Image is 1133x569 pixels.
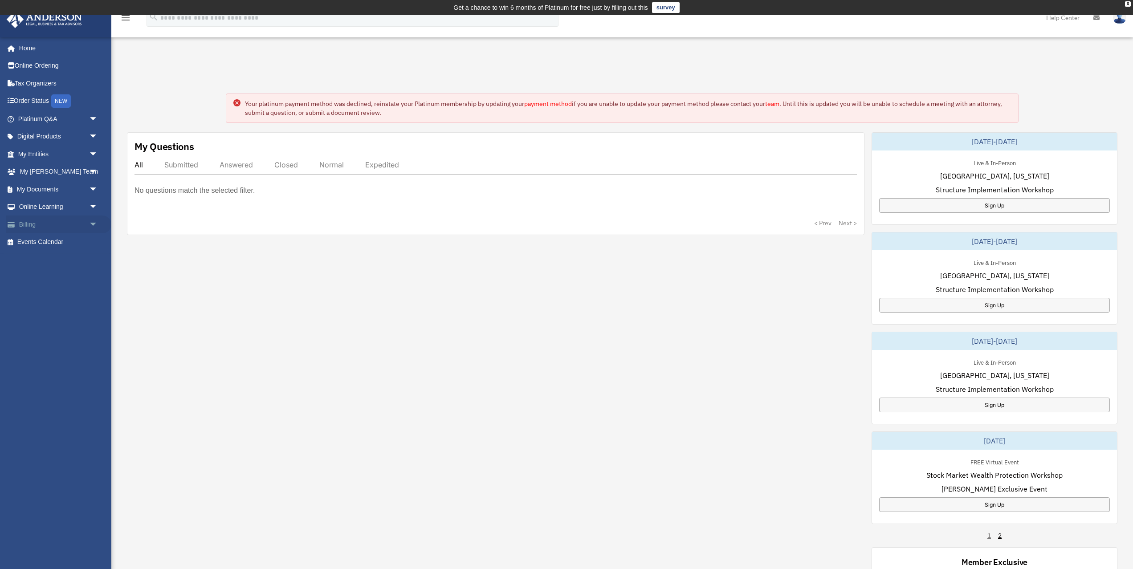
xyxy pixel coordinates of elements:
span: arrow_drop_down [89,215,107,234]
a: menu [120,16,131,23]
div: Your platinum payment method was declined, reinstate your Platinum membership by updating your if... [245,99,1011,117]
a: My [PERSON_NAME] Teamarrow_drop_down [6,163,111,181]
span: Structure Implementation Workshop [936,284,1054,295]
div: All [134,160,143,169]
span: [GEOGRAPHIC_DATA], [US_STATE] [940,270,1049,281]
div: close [1125,1,1131,7]
a: 2 [998,531,1002,540]
div: Live & In-Person [966,158,1023,167]
span: arrow_drop_down [89,110,107,128]
div: [DATE] [872,432,1117,450]
div: FREE Virtual Event [963,457,1026,466]
a: Online Learningarrow_drop_down [6,198,111,216]
a: Platinum Q&Aarrow_drop_down [6,110,111,128]
div: Member Exclusive [962,557,1027,568]
span: Stock Market Wealth Protection Workshop [926,470,1063,480]
a: Order StatusNEW [6,92,111,110]
a: payment method [524,100,572,108]
a: My Entitiesarrow_drop_down [6,145,111,163]
span: arrow_drop_down [89,163,107,181]
i: menu [120,12,131,23]
span: [GEOGRAPHIC_DATA], [US_STATE] [940,171,1049,181]
img: User Pic [1113,11,1126,24]
a: Sign Up [879,298,1110,313]
div: Expedited [365,160,399,169]
a: team [765,100,779,108]
a: Tax Organizers [6,74,111,92]
a: Events Calendar [6,233,111,251]
div: Live & In-Person [966,357,1023,366]
div: [DATE]-[DATE] [872,232,1117,250]
a: Billingarrow_drop_down [6,215,111,233]
div: Normal [319,160,344,169]
span: [PERSON_NAME] Exclusive Event [941,484,1047,494]
span: Structure Implementation Workshop [936,184,1054,195]
div: [DATE]-[DATE] [872,332,1117,350]
div: Answered [220,160,253,169]
a: Digital Productsarrow_drop_down [6,128,111,146]
span: arrow_drop_down [89,180,107,199]
span: arrow_drop_down [89,128,107,146]
a: Sign Up [879,198,1110,213]
span: Structure Implementation Workshop [936,384,1054,394]
div: Get a chance to win 6 months of Platinum for free just by filling out this [453,2,648,13]
span: arrow_drop_down [89,198,107,216]
a: My Documentsarrow_drop_down [6,180,111,198]
a: Home [6,39,107,57]
a: Online Ordering [6,57,111,75]
div: NEW [51,94,71,108]
span: [GEOGRAPHIC_DATA], [US_STATE] [940,370,1049,381]
a: Sign Up [879,398,1110,412]
a: survey [652,2,680,13]
p: No questions match the selected filter. [134,184,255,197]
div: My Questions [134,140,194,153]
span: arrow_drop_down [89,145,107,163]
div: Submitted [164,160,198,169]
img: Anderson Advisors Platinum Portal [4,11,85,28]
i: search [149,12,159,22]
div: Closed [274,160,298,169]
div: Live & In-Person [966,257,1023,267]
div: [DATE]-[DATE] [872,133,1117,150]
a: Sign Up [879,497,1110,512]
